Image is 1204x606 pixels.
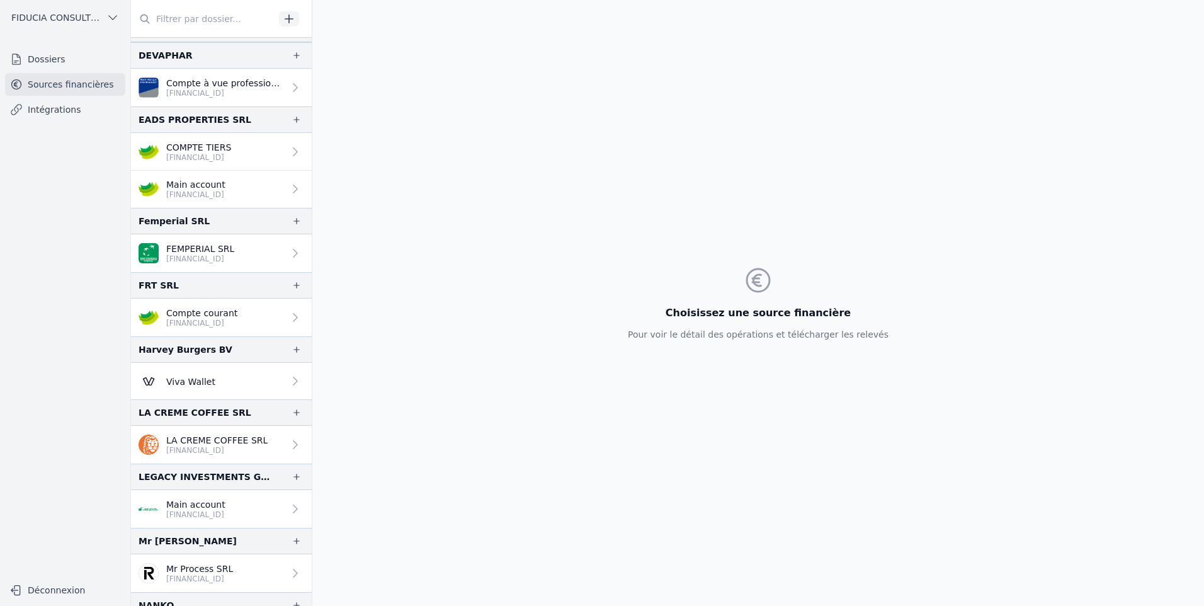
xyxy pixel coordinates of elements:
a: Main account [FINANCIAL_ID] [131,171,312,208]
div: LEGACY INVESTMENTS GROUP [139,469,271,484]
img: VAN_BREDA_JVBABE22XXX.png [139,77,159,98]
a: Viva Wallet [131,363,312,399]
p: [FINANCIAL_ID] [166,254,234,264]
a: LA CREME COFFEE SRL [FINANCIAL_ID] [131,426,312,464]
button: Déconnexion [5,580,125,600]
img: crelan.png [139,179,159,199]
div: EADS PROPERTIES SRL [139,112,251,127]
a: COMPTE TIERS [FINANCIAL_ID] [131,133,312,171]
div: Harvey Burgers BV [139,342,232,357]
div: LA CREME COFFEE SRL [139,405,251,420]
a: Intégrations [5,98,125,121]
p: [FINANCIAL_ID] [166,152,231,163]
a: Mr Process SRL [FINANCIAL_ID] [131,554,312,592]
p: Viva Wallet [166,375,215,388]
p: Compte à vue professionnel [166,77,284,89]
img: ing.png [139,435,159,455]
span: FIDUCIA CONSULTING SRL [11,11,101,24]
input: Filtrer par dossier... [131,8,275,30]
p: Mr Process SRL [166,563,233,575]
a: Compte courant [FINANCIAL_ID] [131,299,312,336]
h3: Choisissez une source financière [628,306,889,321]
p: Main account [166,178,225,191]
div: DEVAPHAR [139,48,193,63]
p: LA CREME COFFEE SRL [166,434,268,447]
p: [FINANCIAL_ID] [166,318,237,328]
button: FIDUCIA CONSULTING SRL [5,8,125,28]
p: Compte courant [166,307,237,319]
a: Sources financières [5,73,125,96]
a: Compte à vue professionnel [FINANCIAL_ID] [131,69,312,106]
p: COMPTE TIERS [166,141,231,154]
a: Main account [FINANCIAL_ID] [131,490,312,528]
p: [FINANCIAL_ID] [166,574,233,584]
div: Mr [PERSON_NAME] [139,534,237,549]
img: BNP_BE_BUSINESS_GEBABEBB.png [139,243,159,263]
p: [FINANCIAL_ID] [166,445,268,455]
img: crelan.png [139,142,159,162]
p: FEMPERIAL SRL [166,243,234,255]
p: Pour voir le détail des opérations et télécharger les relevés [628,328,889,341]
p: [FINANCIAL_ID] [166,190,225,200]
a: Dossiers [5,48,125,71]
img: revolut.png [139,563,159,583]
div: FRT SRL [139,278,179,293]
a: FEMPERIAL SRL [FINANCIAL_ID] [131,234,312,272]
p: [FINANCIAL_ID] [166,88,284,98]
div: Femperial SRL [139,214,210,229]
img: Viva-Wallet.webp [139,371,159,391]
img: ARGENTA_ARSPBE22.png [139,499,159,519]
img: crelan.png [139,307,159,328]
p: Main account [166,498,225,511]
p: [FINANCIAL_ID] [166,510,225,520]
